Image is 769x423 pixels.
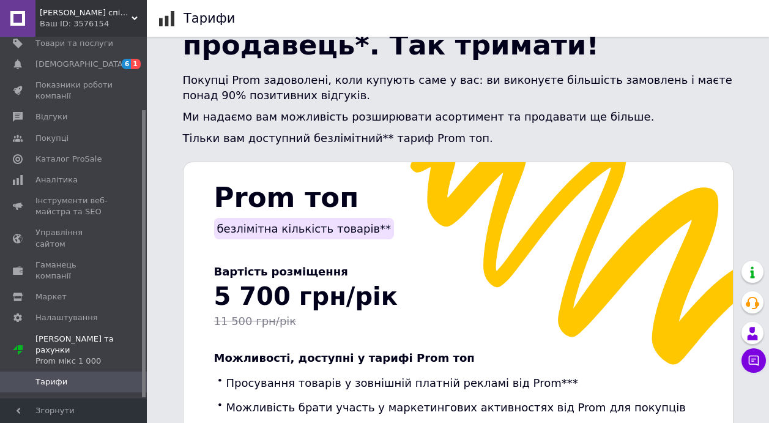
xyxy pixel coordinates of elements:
[35,312,98,323] span: Налаштування
[35,356,147,367] div: Prom мікс 1 000
[122,59,132,69] span: 6
[214,265,348,278] span: Вартість розміщення
[183,132,493,144] span: Тільки вам доступний безлімітний** тариф Prom топ.
[35,227,113,249] span: Управління сайтом
[40,7,132,18] span: Якісна спідня білизна
[35,174,78,185] span: Аналітика
[214,282,398,310] span: 5 700 грн/рік
[226,376,578,389] span: Просування товарів у зовнішній платній рекламі від Prom***
[741,348,766,373] button: Чат з покупцем
[35,133,69,144] span: Покупці
[217,222,392,235] span: безлімітна кількість товарів**
[35,154,102,165] span: Каталог ProSale
[214,351,475,364] span: Можливості, доступні у тарифі Prom топ
[35,397,70,408] span: Рахунки
[131,59,141,69] span: 1
[35,195,113,217] span: Інструменти веб-майстра та SEO
[226,401,686,414] span: Можливість брати участь у маркетингових активностях від Prom для покупців
[183,110,655,123] span: Ми надаємо вам можливість розширювати асортимент та продавати ще більше.
[35,59,126,70] span: [DEMOGRAPHIC_DATA]
[35,376,67,387] span: Тарифи
[184,11,235,26] h1: Тарифи
[183,73,732,102] span: Покупці Prom задоволені, коли купують саме у вас: ви виконуєте більшість замовлень і маєте понад ...
[35,291,67,302] span: Маркет
[35,80,113,102] span: Показники роботи компанії
[35,111,67,122] span: Відгуки
[40,18,147,29] div: Ваш ID: 3576154
[35,38,113,49] span: Товари та послуги
[35,260,113,282] span: Гаманець компанії
[35,334,147,367] span: [PERSON_NAME] та рахунки
[214,315,297,328] span: 11 500 грн/рік
[214,181,359,214] span: Prom топ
